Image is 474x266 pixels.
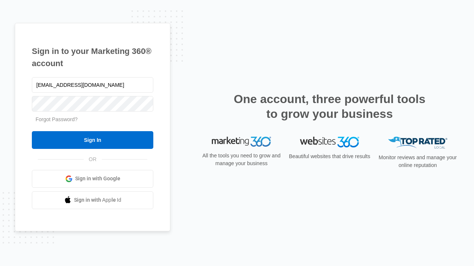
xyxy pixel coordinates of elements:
[32,77,153,93] input: Email
[32,45,153,69] h1: Sign in to your Marketing 360® account
[231,92,428,121] h2: One account, three powerful tools to grow your business
[84,156,102,163] span: OR
[288,153,371,160] p: Beautiful websites that drive results
[200,152,283,167] p: All the tools you need to grow and manage your business
[300,137,359,147] img: Websites 360
[32,131,153,149] input: Sign In
[75,175,120,183] span: Sign in with Google
[376,154,459,169] p: Monitor reviews and manage your online reputation
[212,137,271,147] img: Marketing 360
[32,170,153,188] a: Sign in with Google
[36,116,78,122] a: Forgot Password?
[388,137,447,149] img: Top Rated Local
[32,191,153,209] a: Sign in with Apple Id
[74,196,121,204] span: Sign in with Apple Id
